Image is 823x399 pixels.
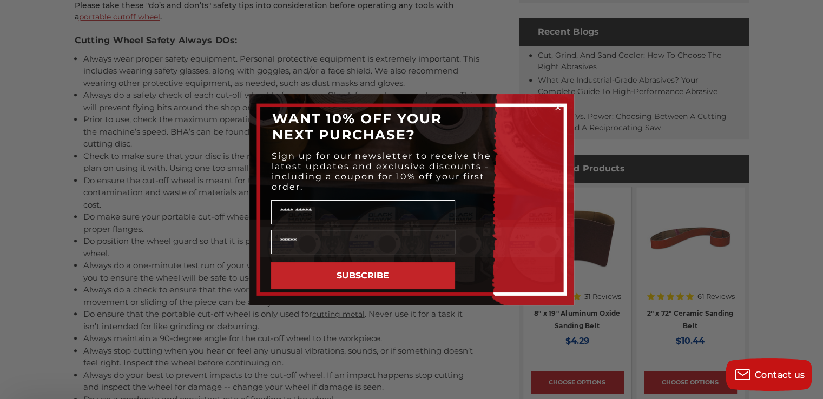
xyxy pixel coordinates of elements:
[552,102,563,113] button: Close dialog
[271,262,455,289] button: SUBSCRIBE
[272,110,442,143] span: WANT 10% OFF YOUR NEXT PURCHASE?
[271,230,455,254] input: Email
[726,358,812,391] button: Contact us
[755,370,805,380] span: Contact us
[272,151,491,192] span: Sign up for our newsletter to receive the latest updates and exclusive discounts - including a co...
